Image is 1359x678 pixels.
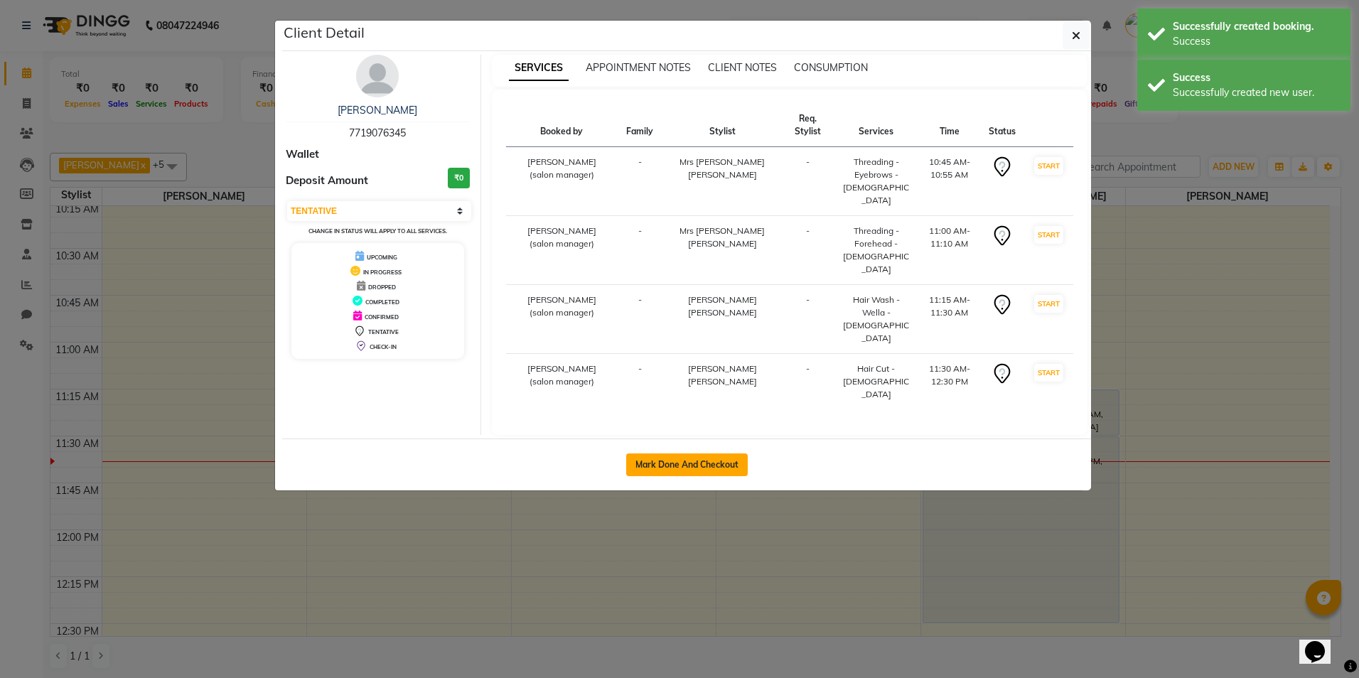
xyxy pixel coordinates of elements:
button: START [1034,157,1063,175]
span: UPCOMING [367,254,397,261]
button: START [1034,295,1063,313]
div: Threading - Eyebrows - [DEMOGRAPHIC_DATA] [842,156,911,207]
th: Status [980,104,1024,147]
button: START [1034,364,1063,382]
td: 11:30 AM-12:30 PM [919,354,980,410]
span: [PERSON_NAME] [PERSON_NAME] [688,363,757,387]
td: [PERSON_NAME] (salon manager) [506,285,618,354]
span: CONSUMPTION [794,61,868,74]
th: Family [618,104,662,147]
div: Threading - Forehead - [DEMOGRAPHIC_DATA] [842,225,911,276]
span: CONFIRMED [365,313,399,321]
span: DROPPED [368,284,396,291]
span: Mrs [PERSON_NAME] [PERSON_NAME] [679,225,765,249]
td: [PERSON_NAME] (salon manager) [506,354,618,410]
div: Success [1173,70,1340,85]
td: - [783,216,834,285]
td: 11:00 AM-11:10 AM [919,216,980,285]
td: - [618,354,662,410]
span: COMPLETED [365,298,399,306]
span: CHECK-IN [370,343,397,350]
small: Change in status will apply to all services. [308,227,447,235]
a: [PERSON_NAME] [338,104,417,117]
td: 11:15 AM-11:30 AM [919,285,980,354]
span: IN PROGRESS [363,269,402,276]
td: [PERSON_NAME] (salon manager) [506,216,618,285]
td: - [783,354,834,410]
td: [PERSON_NAME] (salon manager) [506,147,618,216]
td: - [618,216,662,285]
div: Successfully created booking. [1173,19,1340,34]
span: [PERSON_NAME] [PERSON_NAME] [688,294,757,318]
th: Services [834,104,919,147]
span: APPOINTMENT NOTES [586,61,691,74]
button: Mark Done And Checkout [626,453,748,476]
div: Successfully created new user. [1173,85,1340,100]
td: - [618,147,662,216]
button: START [1034,226,1063,244]
span: Deposit Amount [286,173,368,189]
div: Hair Wash - Wella - [DEMOGRAPHIC_DATA] [842,294,911,345]
span: SERVICES [509,55,569,81]
td: - [783,285,834,354]
th: Req. Stylist [783,104,834,147]
td: 10:45 AM-10:55 AM [919,147,980,216]
iframe: chat widget [1299,621,1345,664]
th: Booked by [506,104,618,147]
h5: Client Detail [284,22,365,43]
img: avatar [356,55,399,97]
td: - [783,147,834,216]
span: TENTATIVE [368,328,399,335]
th: Time [919,104,980,147]
span: Mrs [PERSON_NAME] [PERSON_NAME] [679,156,765,180]
td: - [618,285,662,354]
span: Wallet [286,146,319,163]
span: CLIENT NOTES [708,61,777,74]
h3: ₹0 [448,168,470,188]
div: Hair Cut - [DEMOGRAPHIC_DATA] [842,362,911,401]
th: Stylist [662,104,782,147]
span: 7719076345 [349,127,406,139]
div: Success [1173,34,1340,49]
